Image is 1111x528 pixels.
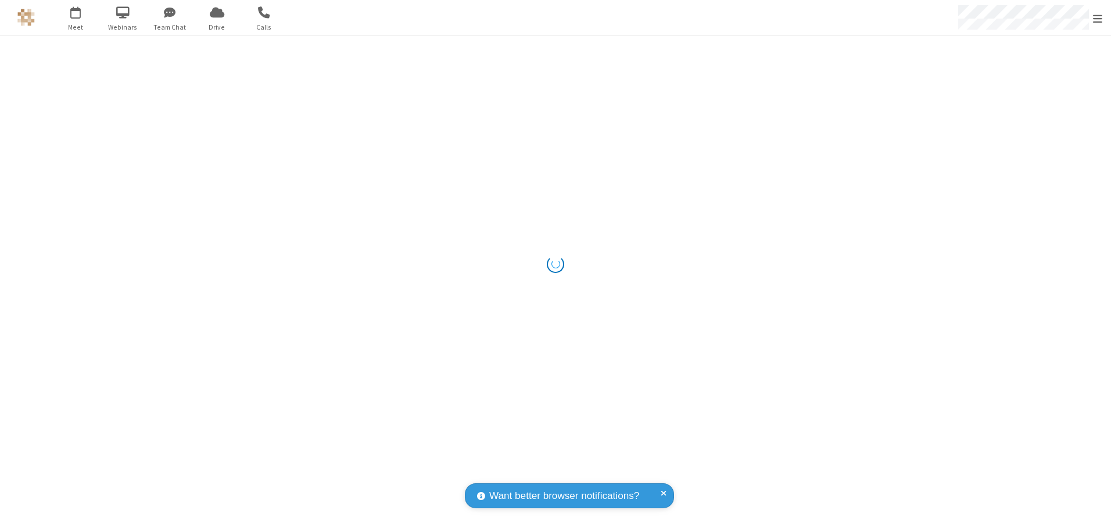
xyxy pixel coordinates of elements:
[101,22,145,33] span: Webinars
[195,22,239,33] span: Drive
[148,22,192,33] span: Team Chat
[54,22,98,33] span: Meet
[242,22,286,33] span: Calls
[489,489,639,504] span: Want better browser notifications?
[17,9,35,26] img: QA Selenium DO NOT DELETE OR CHANGE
